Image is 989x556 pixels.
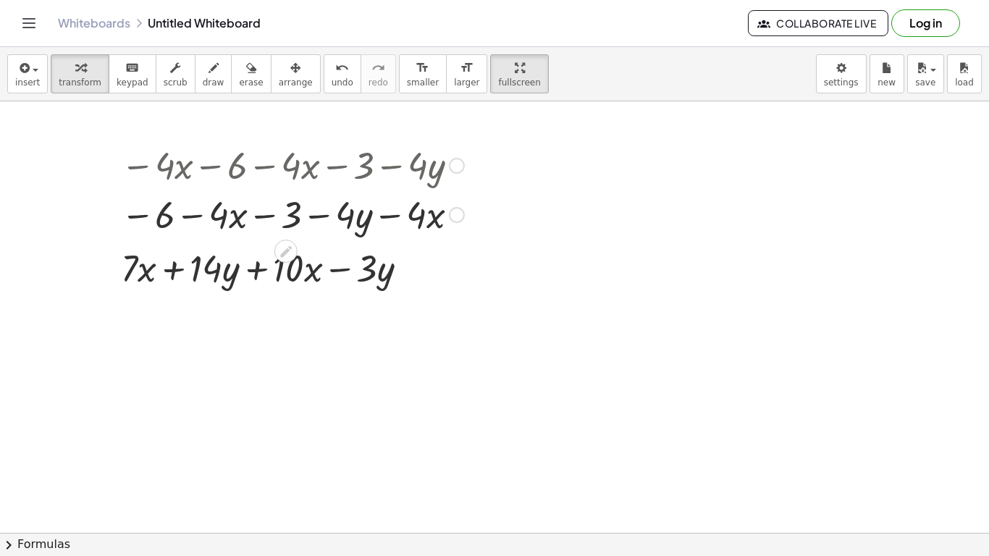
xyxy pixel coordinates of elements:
button: draw [195,54,232,93]
span: undo [332,77,353,88]
button: transform [51,54,109,93]
span: settings [824,77,859,88]
i: format_size [416,59,429,77]
span: erase [239,77,263,88]
button: format_sizelarger [446,54,487,93]
span: arrange [279,77,313,88]
button: Collaborate Live [748,10,888,36]
i: format_size [460,59,474,77]
button: erase [231,54,271,93]
i: keyboard [125,59,139,77]
span: smaller [407,77,439,88]
span: redo [369,77,388,88]
button: Log in [891,9,960,37]
button: insert [7,54,48,93]
span: draw [203,77,224,88]
button: fullscreen [490,54,548,93]
button: Toggle navigation [17,12,41,35]
button: undoundo [324,54,361,93]
i: redo [371,59,385,77]
span: save [915,77,935,88]
button: scrub [156,54,195,93]
span: scrub [164,77,188,88]
button: format_sizesmaller [399,54,447,93]
span: insert [15,77,40,88]
button: load [947,54,982,93]
button: redoredo [361,54,396,93]
a: Whiteboards [58,16,130,30]
span: keypad [117,77,148,88]
button: save [907,54,944,93]
i: undo [335,59,349,77]
button: arrange [271,54,321,93]
button: settings [816,54,867,93]
button: keyboardkeypad [109,54,156,93]
span: larger [454,77,479,88]
div: Edit math [274,240,298,263]
span: load [955,77,974,88]
span: Collaborate Live [760,17,876,30]
button: new [870,54,904,93]
span: transform [59,77,101,88]
span: fullscreen [498,77,540,88]
span: new [878,77,896,88]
